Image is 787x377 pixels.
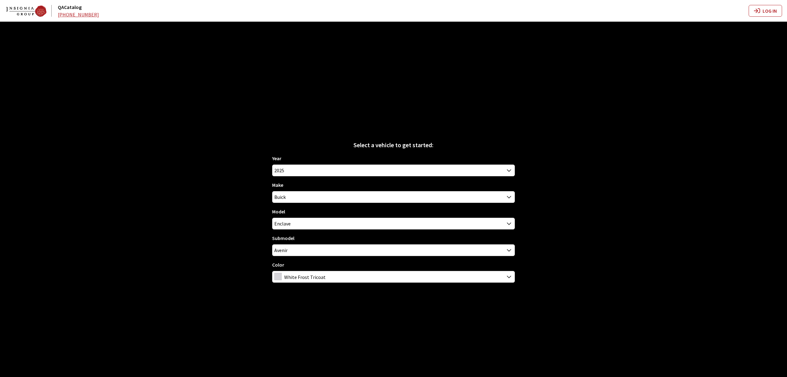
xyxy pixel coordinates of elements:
span: White Frost Tricoat [284,274,326,280]
label: Make [272,181,283,189]
a: QACatalog [58,4,82,10]
span: 2025 [272,165,515,176]
label: Color [272,261,284,268]
span: Avenir [272,245,514,256]
label: Year [272,155,281,162]
span: White Frost Tricoat [272,271,515,283]
button: Log In [749,5,782,17]
a: [PHONE_NUMBER] [58,11,99,18]
label: Submodel [272,234,294,242]
div: Select a vehicle to get started: [272,140,515,150]
span: Buick [272,191,515,203]
img: Dashboard [6,6,46,17]
span: Enclave [272,218,515,229]
span: 2025 [272,165,514,176]
span: Enclave [272,218,514,229]
label: Model [272,208,285,215]
a: QACatalog logo [6,5,57,17]
span: Avenir [272,244,515,256]
span: Buick [272,191,514,203]
span: White Frost Tricoat [272,271,514,282]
